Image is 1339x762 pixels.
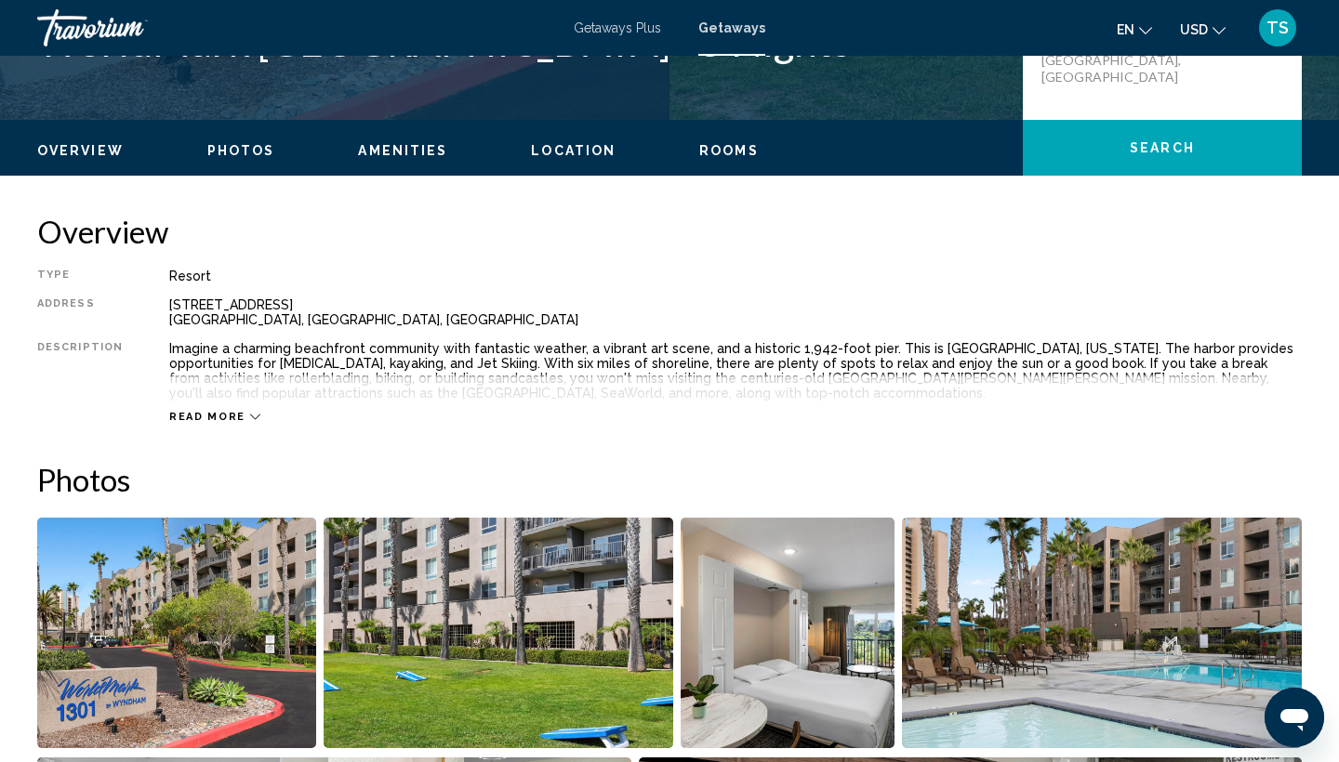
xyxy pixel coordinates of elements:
button: Location [531,142,616,159]
div: Description [37,341,123,401]
span: Location [531,143,616,158]
div: Imagine a charming beachfront community with fantastic weather, a vibrant art scene, and a histor... [169,341,1302,401]
div: Resort [169,269,1302,283]
div: [STREET_ADDRESS] [GEOGRAPHIC_DATA], [GEOGRAPHIC_DATA], [GEOGRAPHIC_DATA] [169,297,1302,327]
button: Read more [169,410,260,424]
span: TS [1266,19,1289,37]
button: Open full-screen image slider [37,517,316,749]
iframe: Button to launch messaging window [1265,688,1324,747]
button: Search [1023,120,1302,176]
span: Photos [207,143,275,158]
span: Search [1130,141,1195,156]
a: Getaways Plus [574,20,661,35]
span: Read more [169,411,245,423]
span: Overview [37,143,124,158]
a: Travorium [37,9,555,46]
a: Getaways [698,20,765,35]
button: Change currency [1180,16,1226,43]
div: Type [37,269,123,283]
span: USD [1180,22,1208,37]
button: Amenities [358,142,447,159]
h2: Photos [37,461,1302,498]
button: Open full-screen image slider [902,517,1302,749]
button: Rooms [699,142,759,159]
span: Rooms [699,143,759,158]
button: Open full-screen image slider [681,517,895,749]
button: Overview [37,142,124,159]
span: en [1117,22,1134,37]
span: Amenities [358,143,447,158]
button: User Menu [1253,8,1302,47]
h2: Overview [37,213,1302,250]
button: Photos [207,142,275,159]
div: Address [37,297,123,327]
button: Change language [1117,16,1152,43]
button: Open full-screen image slider [324,517,672,749]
